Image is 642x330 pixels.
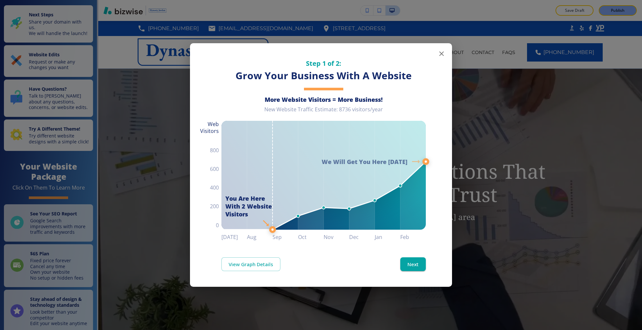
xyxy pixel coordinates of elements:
h6: Nov [324,232,349,242]
h5: Step 1 of 2: [221,59,426,68]
h6: Sep [273,232,298,242]
h6: Jan [375,232,400,242]
h3: Grow Your Business With A Website [221,69,426,82]
h6: Oct [298,232,324,242]
h6: [DATE] [221,232,247,242]
div: New Website Traffic Estimate: 8736 visitors/year [221,106,426,118]
button: Next [400,257,426,271]
h6: Dec [349,232,375,242]
h6: More Website Visitors = More Business! [221,96,426,103]
a: View Graph Details [221,257,280,271]
h6: Feb [400,232,426,242]
h6: Aug [247,232,273,242]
